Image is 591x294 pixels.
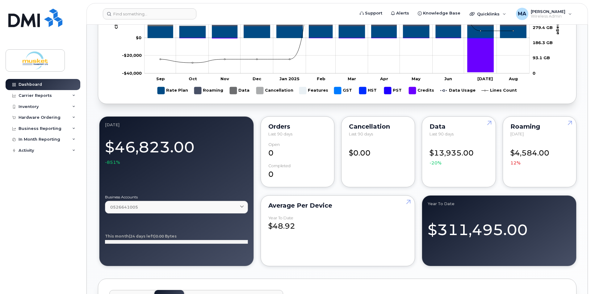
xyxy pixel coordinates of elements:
[533,56,550,60] tspan: 93.1 GB
[105,159,120,165] span: -851%
[122,71,142,76] tspan: -$40,000
[533,40,553,45] tspan: 186.3 GB
[510,160,521,166] span: 12%
[481,85,517,97] g: Lines Count
[105,201,248,213] a: 0526641005
[510,131,524,136] span: [DATE]
[531,9,565,14] span: [PERSON_NAME]
[279,76,300,81] tspan: Jan 2025
[396,10,409,16] span: Alerts
[533,71,535,76] tspan: 0
[465,8,510,20] div: Quicklinks
[256,85,293,97] g: Cancellation
[349,131,373,136] span: Last 90 days
[122,71,142,76] g: $0
[444,76,452,81] tspan: Jun
[512,8,576,20] div: Melanie Ackers
[194,85,224,97] g: Roaming
[189,76,197,81] tspan: Oct
[268,164,327,180] div: 0
[428,214,571,241] div: $311,495.00
[105,195,248,199] label: Business Accounts
[349,124,407,129] div: Cancellation
[268,131,292,136] span: Last 90 days
[430,142,488,166] div: $13,935.00
[136,35,141,40] tspan: $0
[157,85,517,97] g: Legend
[220,76,229,81] tspan: Nov
[103,8,196,19] input: Find something...
[440,85,476,97] g: Data Usage
[477,76,493,81] tspan: [DATE]
[387,7,413,19] a: Alerts
[268,203,408,208] div: Average per Device
[156,76,165,81] tspan: Sep
[110,204,138,210] span: 0526641005
[413,7,465,19] a: Knowledge Base
[299,85,328,97] g: Features
[533,25,553,30] tspan: 279.4 GB
[230,85,250,97] g: Data
[428,201,571,206] div: Year to Date
[334,85,353,97] g: GST
[349,142,407,158] div: $0.00
[105,234,129,238] tspan: This month
[268,142,327,158] div: 0
[430,160,442,166] span: -20%
[359,85,378,97] g: HST
[148,1,526,26] g: Roaming
[114,10,119,29] tspan: Charges
[477,11,500,16] span: Quicklinks
[531,14,565,19] span: Wireless Admin
[268,216,408,232] div: $48.92
[317,76,325,81] tspan: Feb
[157,85,188,97] g: Rate Plan
[518,10,526,18] span: MA
[509,76,518,81] tspan: Aug
[268,124,327,129] div: Orders
[253,76,262,81] tspan: Dec
[409,85,434,97] g: Credits
[412,76,421,81] tspan: May
[355,7,387,19] a: Support
[122,53,142,58] g: $0
[156,234,177,238] tspan: 0.00 Bytes
[148,26,526,38] g: Rate Plan
[129,234,156,238] tspan: (24 days left)
[430,131,454,136] span: Last 90 days
[268,216,293,220] div: Year to Date
[510,124,569,129] div: Roaming
[122,53,142,58] tspan: -$20,000
[510,142,569,166] div: $4,584.00
[105,135,248,166] div: $46,823.00
[430,124,488,129] div: Data
[365,10,382,16] span: Support
[268,164,291,168] div: completed
[423,10,460,16] span: Knowledge Base
[384,85,403,97] g: PST
[380,76,388,81] tspan: Apr
[105,122,248,127] div: August 2025
[268,142,280,147] div: Open
[348,76,356,81] tspan: Mar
